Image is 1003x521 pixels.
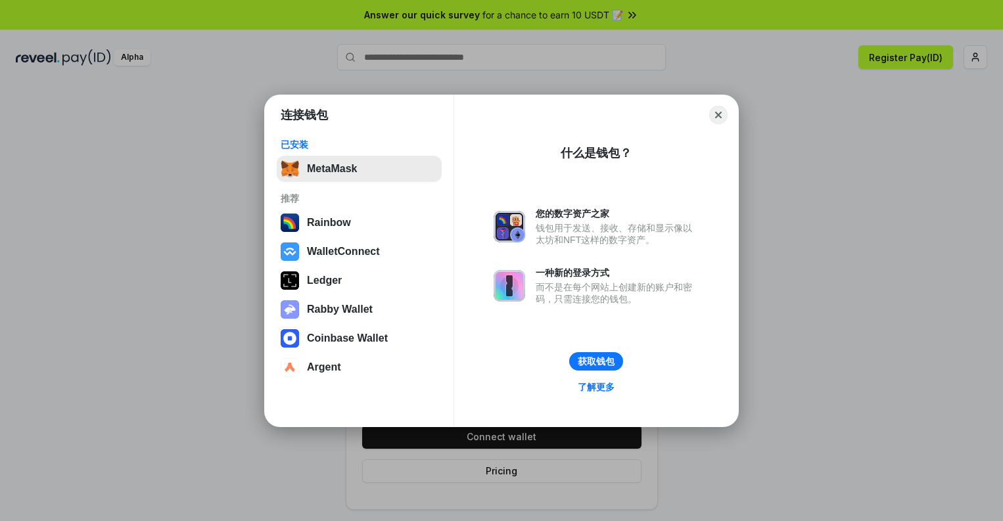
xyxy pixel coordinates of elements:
img: svg+xml,%3Csvg%20fill%3D%22none%22%20height%3D%2233%22%20viewBox%3D%220%200%2035%2033%22%20width%... [281,160,299,178]
div: Ledger [307,275,342,286]
button: MetaMask [277,156,442,182]
div: 推荐 [281,193,438,204]
div: 已安装 [281,139,438,150]
img: svg+xml,%3Csvg%20xmlns%3D%22http%3A%2F%2Fwww.w3.org%2F2000%2Fsvg%22%20fill%3D%22none%22%20viewBox... [494,270,525,302]
div: Rainbow [307,217,351,229]
div: MetaMask [307,163,357,175]
img: svg+xml,%3Csvg%20width%3D%2228%22%20height%3D%2228%22%20viewBox%3D%220%200%2028%2028%22%20fill%3D... [281,242,299,261]
div: 您的数字资产之家 [536,208,699,219]
img: svg+xml,%3Csvg%20width%3D%22120%22%20height%3D%22120%22%20viewBox%3D%220%200%20120%20120%22%20fil... [281,214,299,232]
button: Rabby Wallet [277,296,442,323]
div: 钱包用于发送、接收、存储和显示像以太坊和NFT这样的数字资产。 [536,222,699,246]
button: Coinbase Wallet [277,325,442,351]
div: 了解更多 [578,381,615,393]
button: Close [709,106,728,124]
button: Rainbow [277,210,442,236]
div: Coinbase Wallet [307,332,388,344]
div: 而不是在每个网站上创建新的账户和密码，只需连接您的钱包。 [536,281,699,305]
div: Rabby Wallet [307,304,373,315]
div: 什么是钱包？ [561,145,632,161]
img: svg+xml,%3Csvg%20width%3D%2228%22%20height%3D%2228%22%20viewBox%3D%220%200%2028%2028%22%20fill%3D... [281,358,299,376]
div: WalletConnect [307,246,380,258]
button: Argent [277,354,442,380]
div: Argent [307,361,341,373]
img: svg+xml,%3Csvg%20xmlns%3D%22http%3A%2F%2Fwww.w3.org%2F2000%2Fsvg%22%20fill%3D%22none%22%20viewBox... [494,211,525,242]
button: Ledger [277,267,442,294]
div: 一种新的登录方式 [536,267,699,279]
img: svg+xml,%3Csvg%20width%3D%2228%22%20height%3D%2228%22%20viewBox%3D%220%200%2028%2028%22%20fill%3D... [281,329,299,348]
a: 了解更多 [570,378,622,396]
img: svg+xml,%3Csvg%20xmlns%3D%22http%3A%2F%2Fwww.w3.org%2F2000%2Fsvg%22%20width%3D%2228%22%20height%3... [281,271,299,290]
img: svg+xml,%3Csvg%20xmlns%3D%22http%3A%2F%2Fwww.w3.org%2F2000%2Fsvg%22%20fill%3D%22none%22%20viewBox... [281,300,299,319]
button: WalletConnect [277,238,442,265]
div: 获取钱包 [578,355,615,367]
h1: 连接钱包 [281,107,328,123]
button: 获取钱包 [569,352,623,371]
